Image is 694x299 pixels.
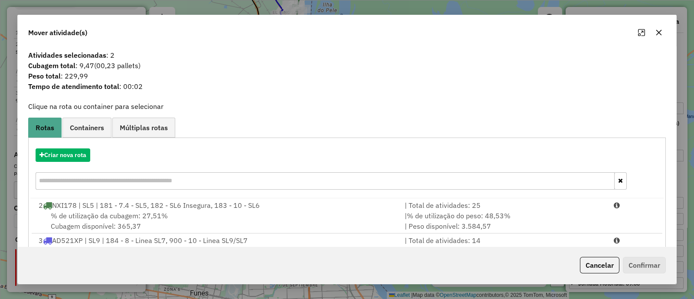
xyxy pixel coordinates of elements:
[399,200,609,210] div: | Total de atividades: 25
[70,124,104,131] span: Containers
[51,211,168,220] span: % de utilização da cubagem: 27,51%
[23,60,671,71] span: : 9,47
[36,124,54,131] span: Rotas
[52,201,260,210] span: NXI178 | SL5 | 181 - 7.4 - SL5, 182 - SL6 Insegura, 183 - 10 - SL6
[399,246,609,266] div: | | Peso disponível: 4.736,88
[614,202,620,209] i: Porcentagens após mover as atividades: Cubagem: 29,38% Peso: 51,84%
[635,26,648,39] button: Maximize
[120,124,168,131] span: Múltiplas rotas
[614,237,620,244] i: Porcentagens após mover as atividades: Cubagem: 27,69% Peso: 43,34%
[399,235,609,246] div: | Total de atividades: 14
[399,210,609,231] div: | | Peso disponível: 3.584,57
[33,246,399,266] div: Cubagem disponível: 373,92
[94,61,141,70] span: (00,23 pallets)
[28,51,106,59] strong: Atividades selecionadas
[28,27,87,38] span: Mover atividade(s)
[33,210,399,231] div: Cubagem disponível: 365,37
[580,257,619,273] button: Cancelar
[23,50,671,60] span: : 2
[23,71,671,81] span: : 229,99
[407,211,511,220] span: % de utilização do peso: 48,53%
[36,148,90,162] button: Criar nova rota
[28,82,119,91] strong: Tempo de atendimento total
[28,101,164,112] label: Clique na rota ou container para selecionar
[28,61,75,70] strong: Cubagem total
[33,235,399,246] div: 3
[52,236,248,245] span: AD521XP | SL9 | 184 - 8 - Linea SL7, 900 - 10 - Linea SL9/SL7
[28,72,61,80] strong: Peso total
[23,81,671,92] span: : 00:02
[33,200,399,210] div: 2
